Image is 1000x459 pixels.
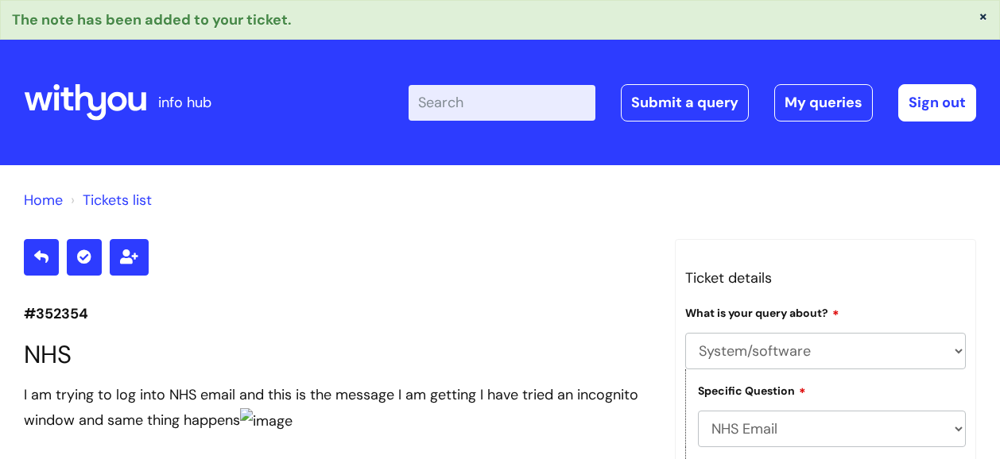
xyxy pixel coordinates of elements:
[24,301,651,326] p: #352354
[685,304,839,320] label: What is your query about?
[24,340,651,369] h1: NHS
[621,84,749,121] a: Submit a query
[698,382,806,398] label: Specific Question
[240,408,293,434] img: image
[24,187,63,213] li: Solution home
[898,84,976,121] a: Sign out
[24,382,651,434] div: I am trying to log into NHS email and this is the message I am getting I have tried an incognito ...
[24,191,63,210] a: Home
[83,191,152,210] a: Tickets list
[67,187,152,213] li: Tickets list
[409,85,595,120] input: Search
[979,9,988,23] button: ×
[685,265,966,291] h3: Ticket details
[409,84,976,121] div: | -
[774,84,873,121] a: My queries
[158,90,211,115] p: info hub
